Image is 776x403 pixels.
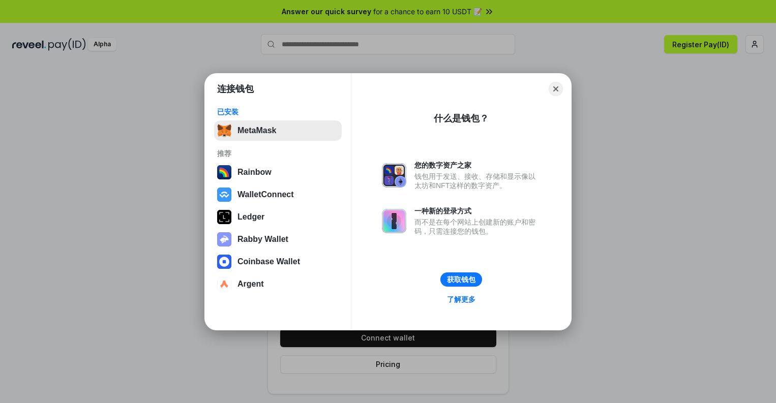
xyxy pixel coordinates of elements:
button: WalletConnect [214,184,342,205]
a: 了解更多 [441,293,482,306]
img: svg+xml,%3Csvg%20xmlns%3D%22http%3A%2F%2Fwww.w3.org%2F2000%2Fsvg%22%20fill%3D%22none%22%20viewBox... [382,209,406,233]
div: 获取钱包 [447,275,475,284]
div: 一种新的登录方式 [414,206,541,215]
div: MetaMask [237,126,276,135]
div: 钱包用于发送、接收、存储和显示像以太坊和NFT这样的数字资产。 [414,172,541,190]
button: Coinbase Wallet [214,252,342,272]
img: svg+xml,%3Csvg%20width%3D%2228%22%20height%3D%2228%22%20viewBox%3D%220%200%2028%2028%22%20fill%3D... [217,188,231,202]
img: svg+xml,%3Csvg%20width%3D%22120%22%20height%3D%22120%22%20viewBox%3D%220%200%20120%20120%22%20fil... [217,165,231,179]
div: Ledger [237,212,264,222]
h1: 连接钱包 [217,83,254,95]
div: Rainbow [237,168,272,177]
div: WalletConnect [237,190,294,199]
button: Close [549,82,563,96]
img: svg+xml,%3Csvg%20width%3D%2228%22%20height%3D%2228%22%20viewBox%3D%220%200%2028%2028%22%20fill%3D... [217,255,231,269]
div: 推荐 [217,149,339,158]
img: svg+xml,%3Csvg%20xmlns%3D%22http%3A%2F%2Fwww.w3.org%2F2000%2Fsvg%22%20fill%3D%22none%22%20viewBox... [382,163,406,188]
button: 获取钱包 [440,272,482,287]
div: Rabby Wallet [237,235,288,244]
div: 而不是在每个网站上创建新的账户和密码，只需连接您的钱包。 [414,218,541,236]
div: Coinbase Wallet [237,257,300,266]
img: svg+xml,%3Csvg%20fill%3D%22none%22%20height%3D%2233%22%20viewBox%3D%220%200%2035%2033%22%20width%... [217,123,231,138]
div: 什么是钱包？ [434,112,489,125]
button: Rabby Wallet [214,229,342,250]
img: svg+xml,%3Csvg%20xmlns%3D%22http%3A%2F%2Fwww.w3.org%2F2000%2Fsvg%22%20fill%3D%22none%22%20viewBox... [217,232,231,246]
button: Rainbow [214,162,342,182]
button: Ledger [214,207,342,227]
div: 您的数字资产之家 [414,161,541,170]
img: svg+xml,%3Csvg%20xmlns%3D%22http%3A%2F%2Fwww.w3.org%2F2000%2Fsvg%22%20width%3D%2228%22%20height%3... [217,210,231,224]
img: svg+xml,%3Csvg%20width%3D%2228%22%20height%3D%2228%22%20viewBox%3D%220%200%2028%2028%22%20fill%3D... [217,277,231,291]
button: Argent [214,274,342,294]
div: 了解更多 [447,295,475,304]
div: 已安装 [217,107,339,116]
div: Argent [237,280,264,289]
button: MetaMask [214,120,342,141]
